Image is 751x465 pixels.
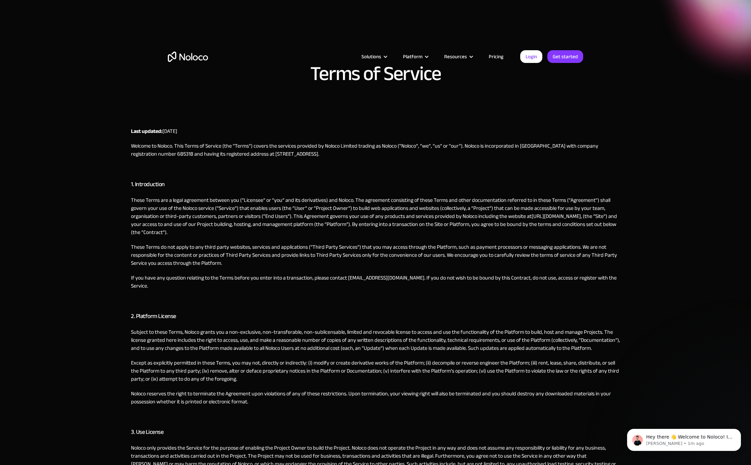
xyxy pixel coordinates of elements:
[444,52,467,61] div: Resources
[131,274,620,290] p: If you have any question relating to the Terms before you enter into a transaction, please contac...
[532,211,581,221] a: [URL][DOMAIN_NAME]
[131,196,620,236] p: These Terms are a legal agreement between you (“Licensee” or “you” and its derivatives) and Noloc...
[131,243,620,267] p: These Terms do not apply to any third party websites, services and applications (“Third Party Ser...
[353,52,395,61] div: Solutions
[131,142,620,158] p: Welcome to Noloco. This Terms of Service (the “Terms”) covers the services provided by Noloco Lim...
[547,50,583,63] a: Get started
[131,165,620,173] p: ‍
[617,415,751,462] iframe: Intercom notifications message
[131,359,620,383] p: Except as explicitly permitted in these Terms, you may not, directly or indirectly: (i) modify or...
[168,52,208,62] a: home
[131,127,620,135] p: [DATE]
[131,311,620,321] h3: 2. Platform License
[403,52,422,61] div: Platform
[520,50,542,63] a: Login
[480,52,512,61] a: Pricing
[395,52,436,61] div: Platform
[131,390,620,406] p: Noloco reserves the right to terminate the Agreement upon violations of any of these restrictions...
[131,179,620,189] h3: 1. Introduction
[131,427,620,437] h3: 3. Use License
[131,328,620,352] p: Subject to these Terms, Noloco grants you a non-exclusive, non-transferable, non-sublicensable, l...
[131,297,620,305] p: ‍
[361,52,381,61] div: Solutions
[436,52,480,61] div: Resources
[131,412,620,420] p: ‍
[131,126,162,136] strong: Last updated:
